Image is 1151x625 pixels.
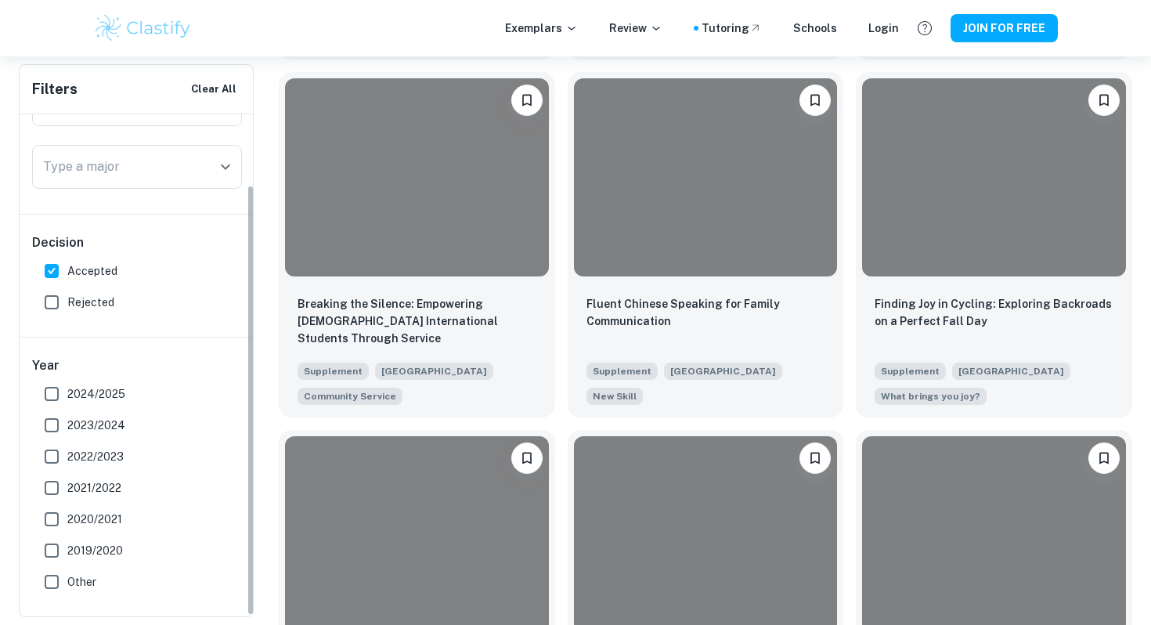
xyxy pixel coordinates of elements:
button: Please log in to bookmark exemplars [799,443,831,474]
span: 2023/2024 [67,417,125,434]
span: 2022/2023 [67,448,124,465]
a: Tutoring [702,20,762,37]
span: 2020/2021 [67,511,122,528]
button: Help and Feedback [911,15,938,42]
span: Supplement [586,363,658,380]
button: JOIN FOR FREE [951,14,1058,42]
span: 2019/2020 [67,542,123,559]
img: Clastify logo [93,13,193,44]
button: Please log in to bookmark exemplars [511,443,543,474]
span: 2024/2025 [67,385,125,403]
p: Exemplars [505,20,578,37]
span: Princeton has a longstanding commitment to service and civic engagement. Tell us how your story i... [298,386,402,405]
h6: Filters [32,78,78,100]
a: Please log in to bookmark exemplarsBreaking the Silence: Empowering Chinese International Student... [279,72,555,417]
span: Supplement [875,363,946,380]
span: What is a new skill you would like to learn in college? [586,386,643,405]
span: Other [67,573,96,591]
a: Please log in to bookmark exemplarsFluent Chinese Speaking for Family CommunicationSupplement[GEO... [568,72,844,417]
span: What brings you joy? [875,386,987,405]
p: Finding Joy in Cycling: Exploring Backroads on a Perfect Fall Day [875,295,1113,330]
p: Review [609,20,662,37]
button: Please log in to bookmark exemplars [1088,85,1120,116]
button: Please log in to bookmark exemplars [511,85,543,116]
span: New Skill [593,389,637,403]
button: Clear All [187,78,240,101]
span: 2021/2022 [67,479,121,497]
span: What brings you joy? [881,389,980,403]
h6: Decision [32,233,242,252]
span: Community Service [304,389,396,403]
a: Schools [793,20,837,37]
span: [GEOGRAPHIC_DATA] [952,363,1070,380]
span: Accepted [67,262,117,280]
button: Open [215,156,236,178]
span: [GEOGRAPHIC_DATA] [375,363,493,380]
span: Rejected [67,294,114,311]
a: Login [868,20,899,37]
span: Supplement [298,363,369,380]
span: [GEOGRAPHIC_DATA] [664,363,782,380]
h6: Year [32,356,242,375]
p: Breaking the Silence: Empowering Chinese International Students Through Service [298,295,536,347]
button: Please log in to bookmark exemplars [799,85,831,116]
p: Fluent Chinese Speaking for Family Communication [586,295,825,330]
button: Please log in to bookmark exemplars [1088,443,1120,474]
a: Please log in to bookmark exemplarsFinding Joy in Cycling: Exploring Backroads on a Perfect Fall ... [856,72,1132,417]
